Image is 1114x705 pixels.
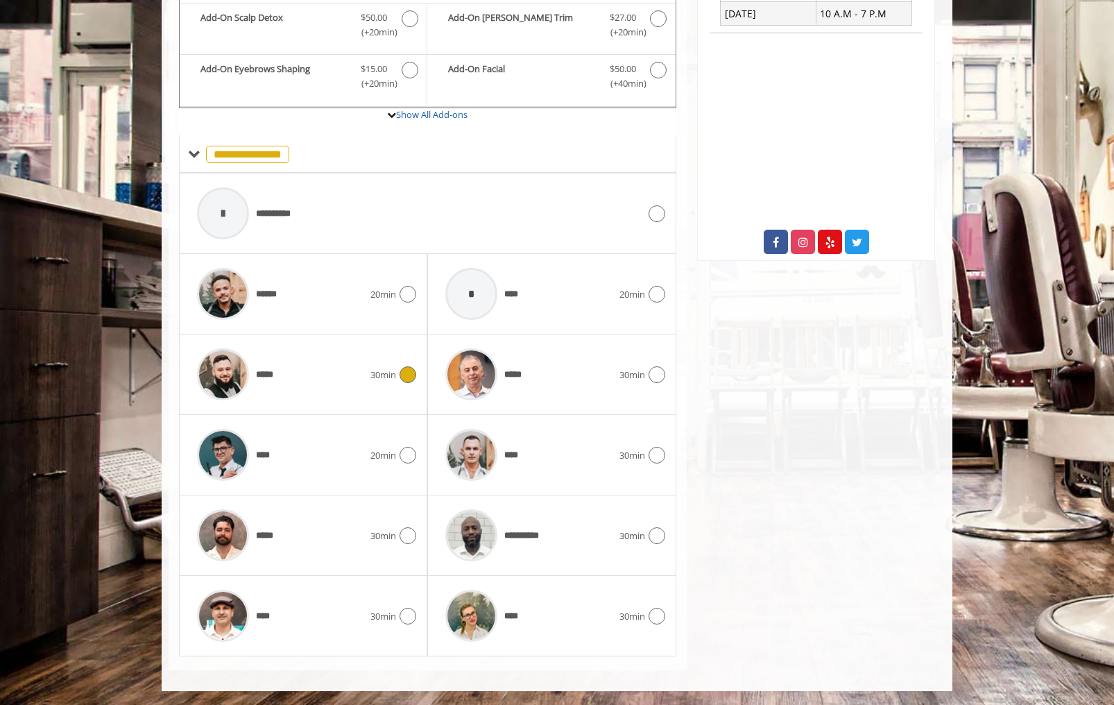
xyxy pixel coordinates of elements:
[396,108,468,121] a: Show All Add-ons
[354,25,395,40] span: (+20min )
[619,448,645,463] span: 30min
[721,2,816,26] td: [DATE]
[434,10,668,43] label: Add-On Beard Trim
[816,2,911,26] td: 10 A.M - 7 P.M
[200,10,347,40] b: Add-On Scalp Detox
[619,368,645,382] span: 30min
[610,62,636,76] span: $50.00
[200,62,347,91] b: Add-On Eyebrows Shaping
[370,448,396,463] span: 20min
[187,10,420,43] label: Add-On Scalp Detox
[370,529,396,543] span: 30min
[448,10,595,40] b: Add-On [PERSON_NAME] Trim
[370,609,396,624] span: 30min
[187,62,420,94] label: Add-On Eyebrows Shaping
[370,287,396,302] span: 20min
[610,10,636,25] span: $27.00
[602,76,643,91] span: (+40min )
[434,62,668,94] label: Add-On Facial
[361,62,387,76] span: $15.00
[354,76,395,91] span: (+20min )
[619,529,645,543] span: 30min
[370,368,396,382] span: 30min
[619,609,645,624] span: 30min
[602,25,643,40] span: (+20min )
[361,10,387,25] span: $50.00
[448,62,595,91] b: Add-On Facial
[619,287,645,302] span: 20min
